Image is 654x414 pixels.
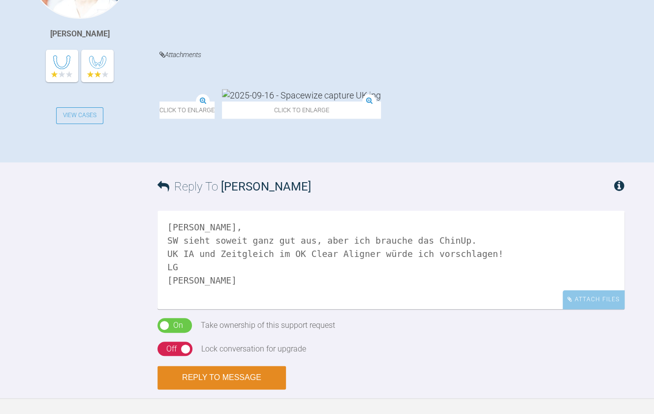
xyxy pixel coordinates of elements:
span: Click to enlarge [222,101,381,119]
div: On [173,319,183,332]
textarea: [PERSON_NAME], SW sieht soweit ganz gut aus, aber ich brauche das ChinUp. UK IA und Zeitgleich im... [157,211,624,309]
span: [PERSON_NAME] [221,180,311,193]
h3: Reply To [157,177,311,196]
div: [PERSON_NAME] [50,28,110,40]
img: 2025-09-16 - Spacewize capture UK.jpg [222,89,381,101]
button: Reply to Message [157,366,286,389]
h4: Attachments [159,49,624,61]
div: Off [166,343,177,355]
div: Attach Files [562,290,624,309]
div: Take ownership of this support request [201,319,335,332]
span: Click to enlarge [159,101,215,119]
div: Lock conversation for upgrade [201,343,306,355]
a: View Cases [56,107,103,124]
